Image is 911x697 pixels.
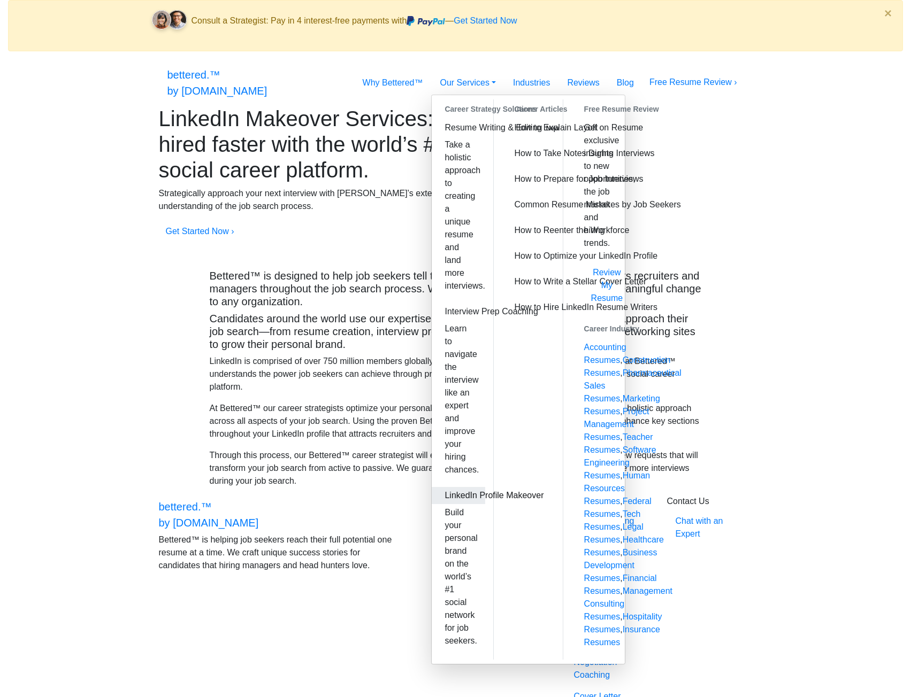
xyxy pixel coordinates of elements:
a: Get Started Now [454,16,517,25]
div: Our Services [431,95,625,664]
a: bettered.™by [DOMAIN_NAME] [159,496,259,533]
p: Take a holistic approach to creating a unique resume and land more interviews. [432,136,485,295]
button: Free Resume Review › [642,72,744,92]
iframe: Drift Widget Chat Controller [858,644,898,684]
a: How to Hire LinkedIn Resume Writers [502,299,555,324]
button: Close [874,1,902,26]
a: How to Take Notes During Interviews [502,145,555,171]
a: Human Resources Resumes [584,471,650,506]
h6: Contact Us [667,496,753,506]
a: Management Consulting Resumes [584,586,672,621]
p: Learn to navigate the interview like an expert and improve your hiring chances. [432,320,485,478]
a: Accounting Resumes [584,343,626,365]
a: How to Prepare for Job Interviews [502,171,555,196]
a: Why Bettered™ [354,72,432,94]
a: Marketing Resumes [584,394,660,416]
a: Hospitality Resumes [584,612,662,634]
p: Through this process, our Bettered™ career strategist will ensure increased profile views, inMail... [210,449,702,487]
p: Build your personal brand on the world’s #1 social network for job seekers. [432,504,485,649]
button: Review My Resume [584,262,630,308]
h1: Get hired faster with the world’s #1 social career platform. [159,106,499,183]
a: Teacher Resumes [584,432,653,454]
a: Construction Resumes [584,355,671,377]
span: by [DOMAIN_NAME] [167,85,267,97]
h5: Candidates around the world use our expertise to make strategic changes to how they approach thei... [210,312,702,351]
a: Industries [504,72,558,94]
span: × [884,6,892,20]
p: At Bettered™ our career strategists optimize your personal branding experience and profile visibi... [210,402,702,440]
button: Get Started Now › [159,221,241,242]
h5: Bettered™ is designed to help job seekers tell their career stories in a format that attracts rec... [210,269,702,308]
a: Business Development Resumes [584,548,657,583]
a: How to Write a Stellar Cover Letter [502,273,555,299]
p: How to Hire LinkedIn Resume Writers [515,301,542,314]
a: Interview Prep Coaching [432,303,485,320]
a: Reviews [558,72,608,94]
p: How to Take Notes During Interviews [515,147,542,160]
p: Strategically approach your next interview with [PERSON_NAME]’s extensive and holistic understand... [159,187,499,213]
img: employers-five.svg [159,250,536,269]
strong: Career Strategy Solutions [432,99,485,119]
p: Get exclusive insights to new opportunities, the job market and hiring trends. [571,119,625,252]
a: Get Started Now › [166,227,234,236]
a: Project Management Resumes [584,407,649,442]
p: How to Explain Layoff on Resume [515,121,542,134]
p: , , , , , , , , , , , , , , , , [571,339,625,651]
a: Pharmaceutical Sales Resumes [584,368,682,403]
a: Chat with an Expert [667,510,753,545]
a: Insurance Resumes [584,625,660,647]
img: paypal.svg [407,16,445,26]
p: How to Reenter the Workforce [515,224,542,237]
span: Consult a Strategist: Pay in 4 interest-free payments with — [192,16,517,25]
img: client-faces.svg [147,7,192,36]
a: Free Resume Review › [649,78,737,87]
p: How to Optimize your LinkedIn Profile [515,250,542,262]
p: How to Write a Stellar Cover Letter [515,275,542,288]
a: Review My Resume [591,268,623,303]
a: How to Reenter the Workforce [502,222,555,247]
p: Bettered™ is helping job seekers reach their full potential one resume at a time. We craft unique... [159,533,397,572]
span: LinkedIn Makeover Services: [159,107,434,130]
a: How to Explain Layoff on Resume [502,119,555,145]
a: Blog [608,72,642,94]
p: Common Resume Mistakes by Job Seekers [515,198,542,211]
a: Common Resume Mistakes by Job Seekers [502,196,555,222]
a: Healthcare Resumes [584,535,664,557]
strong: Career Industry [571,319,625,339]
strong: Free Resume Review [571,99,625,119]
p: How to Prepare for Job Interviews [515,173,542,185]
a: How to Optimize your LinkedIn Profile [502,247,555,273]
a: Our Services [431,72,504,94]
a: LinkedIn Profile Makeover [432,487,485,504]
p: LinkedIn is comprised of over 750 million members globally and getting noticed can be challenging... [210,355,702,393]
span: by [DOMAIN_NAME] [159,517,259,529]
a: Resume Writing & EditingNew [432,119,485,136]
a: bettered.™by [DOMAIN_NAME] [167,64,267,102]
a: Software Engineering Resumes [584,445,656,480]
strong: Career Articles [502,99,555,119]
